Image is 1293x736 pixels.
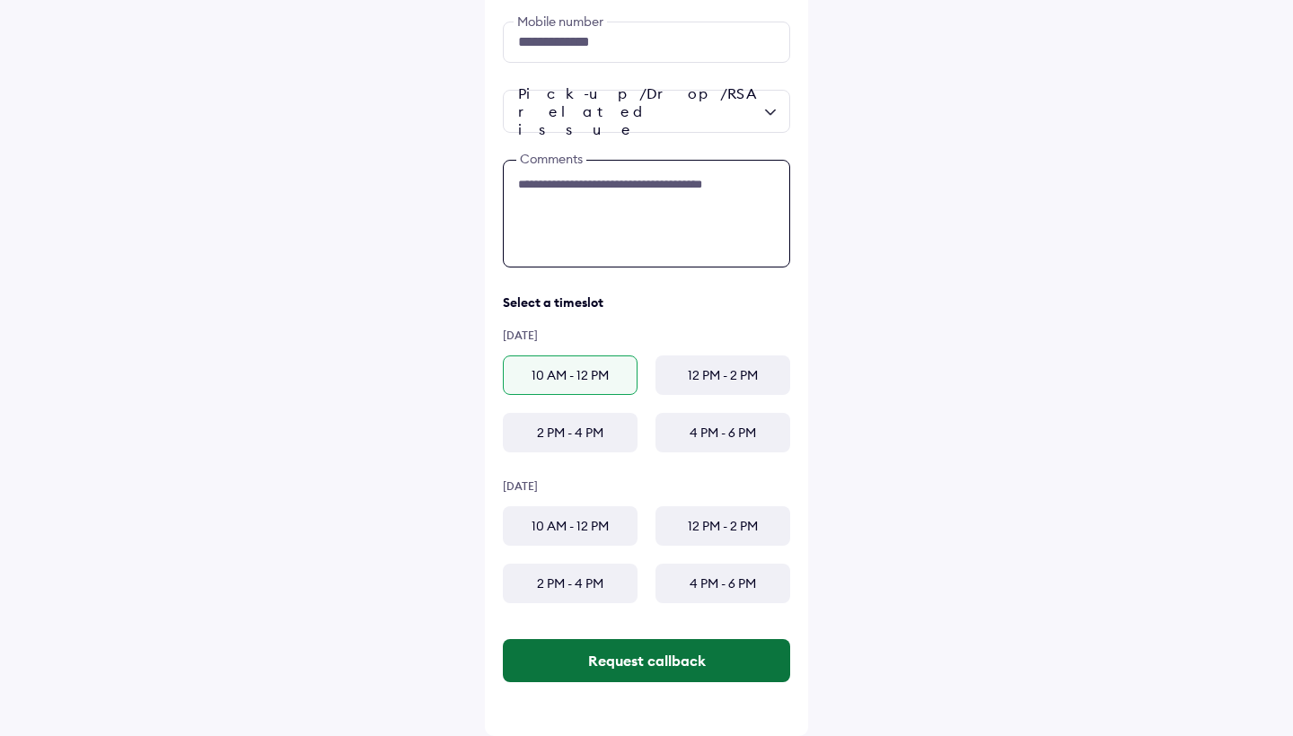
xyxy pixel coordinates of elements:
[503,639,790,682] button: Request callback
[503,355,638,395] div: 10 AM - 12 PM
[655,506,790,546] div: 12 PM - 2 PM
[503,329,790,342] div: [DATE]
[655,413,790,452] div: 4 PM - 6 PM
[655,564,790,603] div: 4 PM - 6 PM
[503,564,638,603] div: 2 PM - 4 PM
[503,413,638,452] div: 2 PM - 4 PM
[503,294,790,311] div: Select a timeslot
[655,355,790,395] div: 12 PM - 2 PM
[503,479,790,493] div: [DATE]
[503,506,638,546] div: 10 AM - 12 PM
